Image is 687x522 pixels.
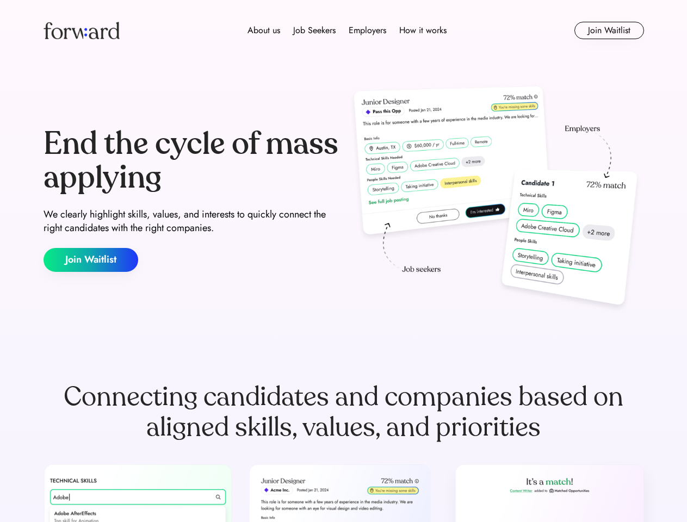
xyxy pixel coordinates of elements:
div: Connecting candidates and companies based on aligned skills, values, and priorities [44,382,644,443]
div: About us [247,24,280,37]
div: How it works [399,24,447,37]
img: hero-image.png [348,83,644,316]
div: We clearly highlight skills, values, and interests to quickly connect the right candidates with t... [44,208,339,235]
div: Employers [349,24,386,37]
img: Forward logo [44,22,120,39]
div: Job Seekers [293,24,336,37]
div: End the cycle of mass applying [44,127,339,194]
button: Join Waitlist [574,22,644,39]
button: Join Waitlist [44,248,138,272]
